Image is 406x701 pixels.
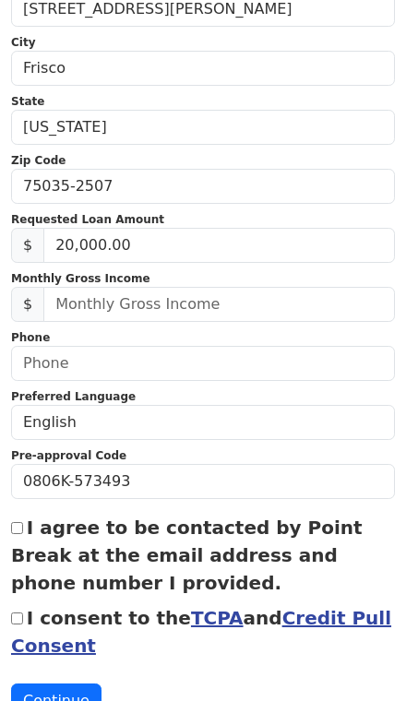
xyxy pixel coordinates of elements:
a: TCPA [191,607,244,629]
span: $ [11,287,44,322]
input: Monthly Gross Income [43,287,395,322]
strong: Preferred Language [11,390,136,403]
strong: City [11,36,35,49]
span: $ [11,228,44,263]
strong: State [11,95,44,108]
p: Monthly Gross Income [11,270,395,287]
input: City [11,51,395,86]
input: Phone [11,346,395,381]
input: Pre-approval Code [11,464,395,499]
strong: Requested Loan Amount [11,213,164,226]
label: I agree to be contacted by Point Break at the email address and phone number I provided. [11,517,363,594]
strong: Phone [11,331,50,344]
input: Requested Loan Amount [43,228,395,263]
strong: Zip Code [11,154,66,167]
strong: Pre-approval Code [11,449,126,462]
input: Zip Code [11,169,395,204]
label: I consent to the and [11,607,391,657]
